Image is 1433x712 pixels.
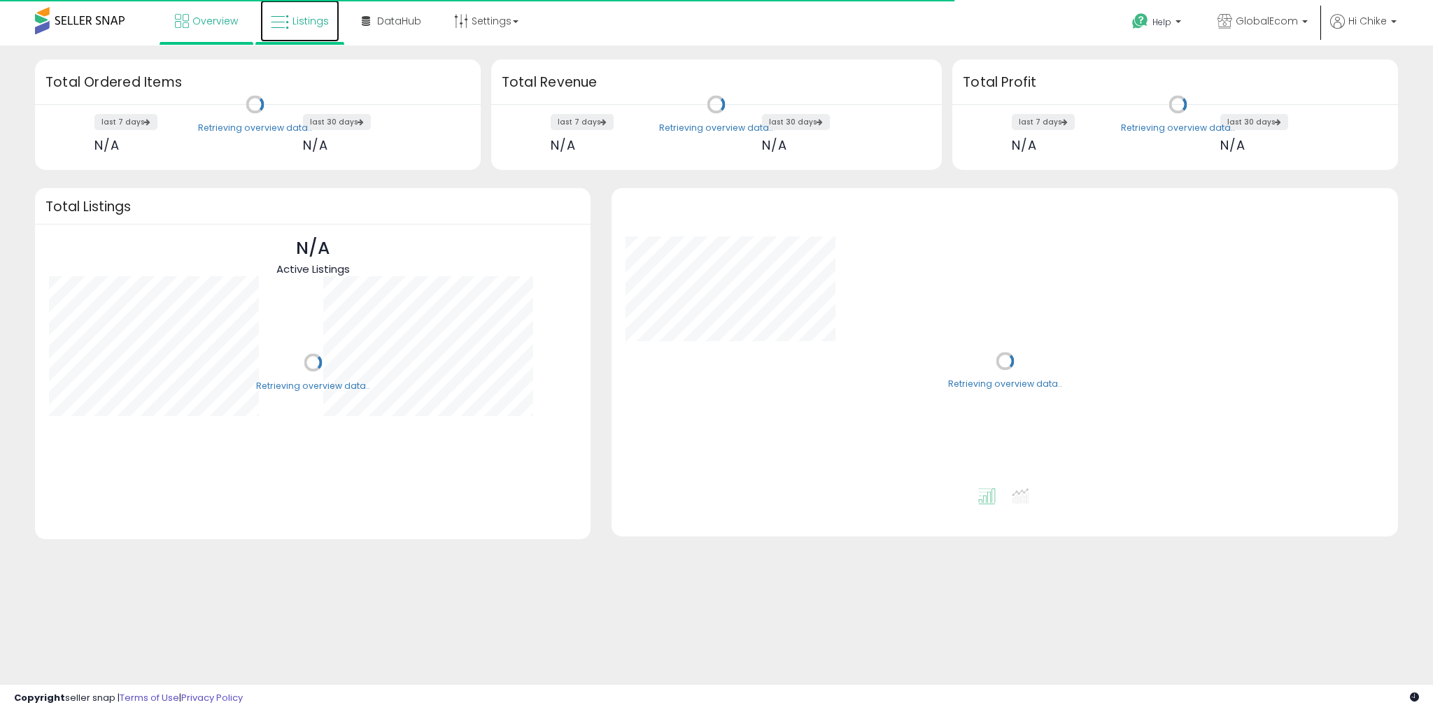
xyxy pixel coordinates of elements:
span: Listings [292,14,329,28]
div: Retrieving overview data.. [256,380,370,392]
div: Retrieving overview data.. [198,122,312,134]
span: Help [1152,16,1171,28]
span: Hi Chike [1348,14,1387,28]
a: Help [1121,2,1195,45]
div: Retrieving overview data.. [659,122,773,134]
a: Hi Chike [1330,14,1397,45]
span: GlobalEcom [1236,14,1298,28]
i: Get Help [1131,13,1149,30]
span: DataHub [377,14,421,28]
div: Retrieving overview data.. [948,378,1062,391]
div: Retrieving overview data.. [1121,122,1235,134]
span: Overview [192,14,238,28]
